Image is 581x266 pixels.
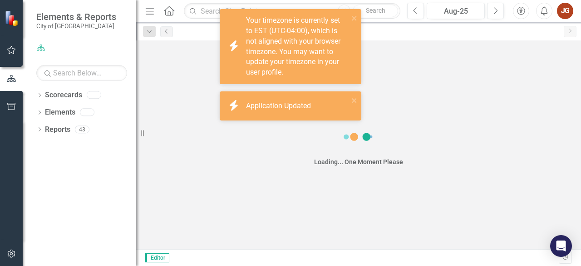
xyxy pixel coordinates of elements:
[45,107,75,118] a: Elements
[427,3,485,19] button: Aug-25
[36,65,127,81] input: Search Below...
[75,125,89,133] div: 43
[351,95,358,105] button: close
[246,101,313,111] div: Application Updated
[5,10,20,26] img: ClearPoint Strategy
[353,5,398,17] button: Search
[36,22,116,30] small: City of [GEOGRAPHIC_DATA]
[246,15,349,78] div: Your timezone is currently set to EST (UTC-04:00), which is not aligned with your browser timezon...
[36,11,116,22] span: Elements & Reports
[351,13,358,23] button: close
[366,7,385,14] span: Search
[184,3,400,19] input: Search ClearPoint...
[430,6,482,17] div: Aug-25
[550,235,572,257] div: Open Intercom Messenger
[314,157,403,166] div: Loading... One Moment Please
[145,253,169,262] span: Editor
[45,90,82,100] a: Scorecards
[557,3,573,19] button: JG
[45,125,70,135] a: Reports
